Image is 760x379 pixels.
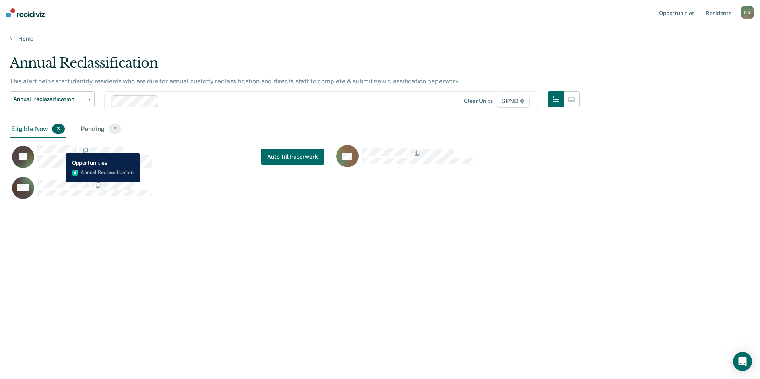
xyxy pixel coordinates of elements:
div: Open Intercom Messenger [733,352,752,371]
div: Clear units [464,98,493,104]
a: Home [10,35,750,42]
div: Pending2 [79,121,122,138]
span: SPND [496,95,530,108]
button: Auto-fill Paperwork [261,149,324,165]
button: Annual Reclassification [10,91,95,107]
div: CaseloadOpportunityCell-00246178 [334,145,658,176]
span: Annual Reclassification [13,96,85,102]
div: CaseloadOpportunityCell-00108292 [10,176,334,208]
p: This alert helps staff identify residents who are due for annual custody reclassification and dir... [10,77,460,85]
div: Annual Reclassification [10,55,580,77]
div: Eligible Now3 [10,121,66,138]
a: Navigate to form link [261,149,324,165]
div: CaseloadOpportunityCell-00582777 [10,145,334,176]
span: 2 [109,124,121,134]
img: Recidiviz [6,8,45,17]
span: 3 [52,124,65,134]
div: C N [741,6,754,19]
button: CN [741,6,754,19]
